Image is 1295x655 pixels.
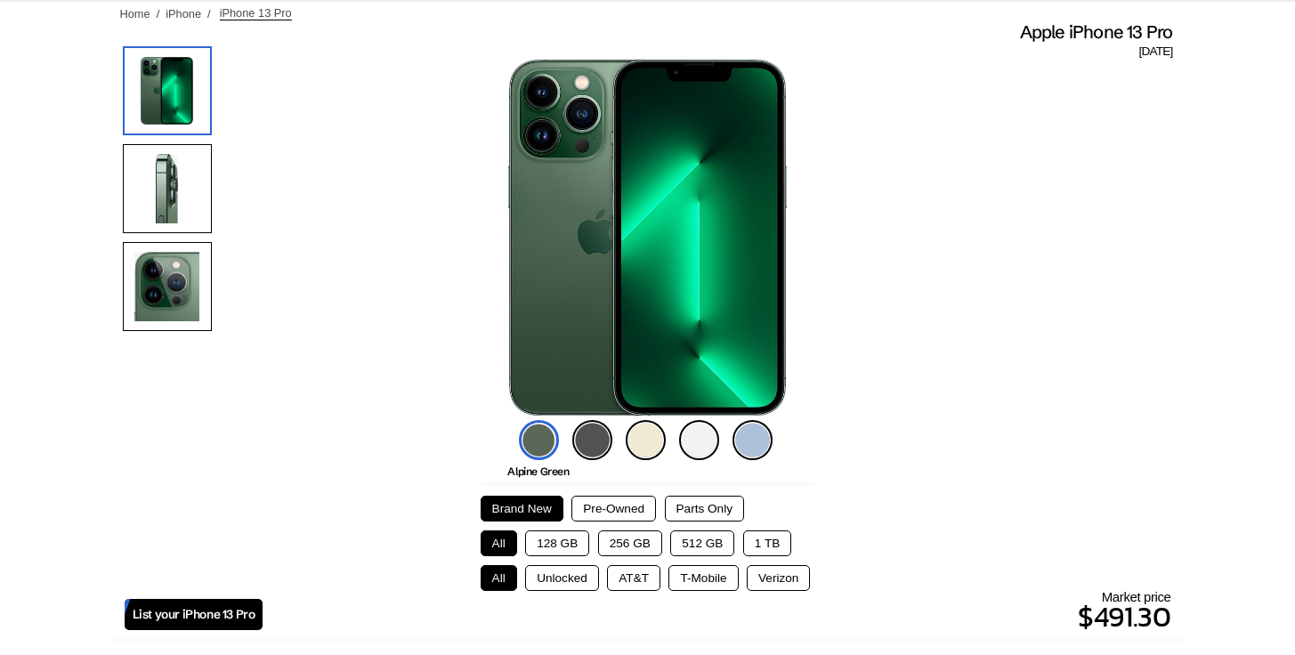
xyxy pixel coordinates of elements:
[157,7,160,20] span: /
[120,7,150,20] a: Home
[743,530,791,556] button: 1 TB
[598,530,662,556] button: 256 GB
[525,565,599,591] button: Unlocked
[125,599,263,630] a: List your iPhone 13 Pro
[732,420,773,460] img: sierra-blue-icon
[481,565,517,591] button: All
[679,420,719,460] img: silver-icon
[207,7,211,20] span: /
[508,60,788,416] img: iPhone 13 Pro
[133,607,255,622] span: List your iPhone 13 Pro
[263,589,1170,638] div: Market price
[123,242,212,331] img: Camera
[670,530,734,556] button: 512 GB
[481,530,517,556] button: All
[607,565,660,591] button: AT&T
[1139,44,1173,60] span: [DATE]
[525,530,589,556] button: 128 GB
[166,7,201,20] a: iPhone
[1020,20,1173,44] span: Apple iPhone 13 Pro
[481,496,563,522] button: Brand New
[123,144,212,233] img: Side
[572,420,612,460] img: graphite-icon
[263,595,1170,638] p: $491.30
[626,420,666,460] img: gold-icon
[507,465,569,478] span: Alpine Green
[123,46,212,135] img: iPhone 13 Pro
[571,496,656,522] button: Pre-Owned
[668,565,738,591] button: T-Mobile
[665,496,744,522] button: Parts Only
[220,6,292,20] span: iPhone 13 Pro
[747,565,810,591] button: Verizon
[519,420,559,460] img: alpine-green-icon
